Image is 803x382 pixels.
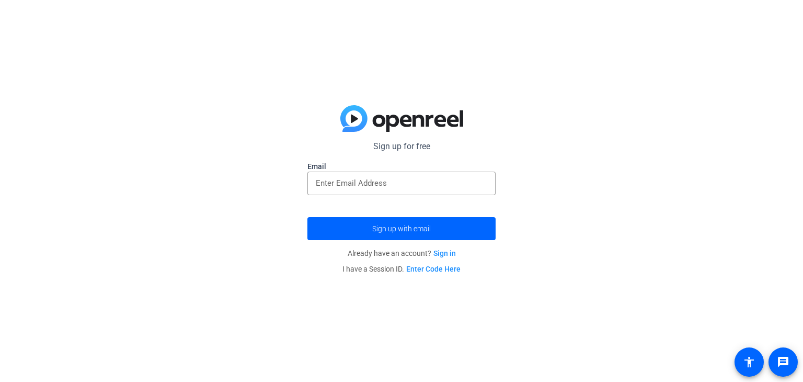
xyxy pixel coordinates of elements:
p: Sign up for free [307,140,496,153]
span: I have a Session ID. [342,265,461,273]
mat-icon: message [777,356,789,368]
span: Already have an account? [348,249,456,257]
input: Enter Email Address [316,177,487,189]
label: Email [307,161,496,172]
a: Enter Code Here [406,265,461,273]
button: Sign up with email [307,217,496,240]
img: blue-gradient.svg [340,105,463,132]
mat-icon: accessibility [743,356,755,368]
a: Sign in [433,249,456,257]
